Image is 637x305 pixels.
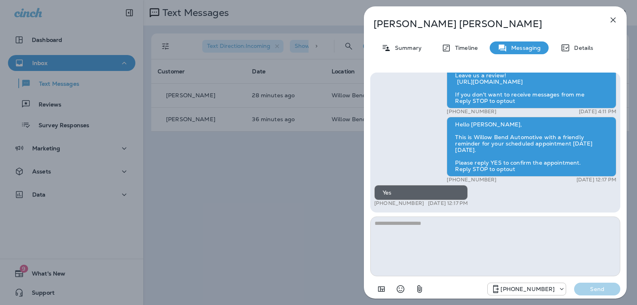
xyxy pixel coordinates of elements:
[451,45,478,51] p: Timeline
[579,108,616,115] p: [DATE] 4:11 PM
[393,281,408,297] button: Select an emoji
[447,117,616,177] div: Hello [PERSON_NAME], This is Willow Bend Automotive with a friendly reminder for your scheduled a...
[507,45,541,51] p: Messaging
[500,286,555,292] p: [PHONE_NUMBER]
[576,177,616,183] p: [DATE] 12:17 PM
[447,108,496,115] p: [PHONE_NUMBER]
[374,185,468,200] div: Yes
[447,177,496,183] p: [PHONE_NUMBER]
[373,18,591,30] p: [PERSON_NAME] [PERSON_NAME]
[374,200,424,207] p: [PHONE_NUMBER]
[570,45,593,51] p: Details
[391,45,422,51] p: Summary
[428,200,468,207] p: [DATE] 12:17 PM
[373,281,389,297] button: Add in a premade template
[488,284,566,294] div: +1 (813) 497-4455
